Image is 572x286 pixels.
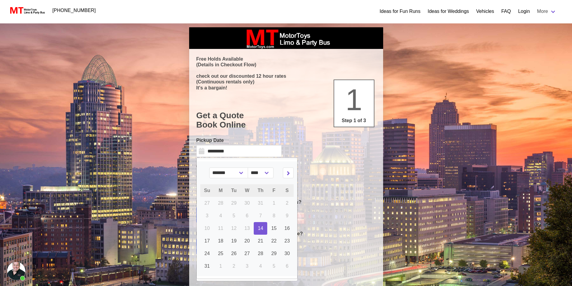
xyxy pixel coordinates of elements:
a: 18 [214,235,227,247]
p: Free Holds Available [196,56,376,62]
p: check out our discounted 12 hour rates [196,73,376,79]
span: 30 [284,251,290,256]
a: Vehicles [476,8,494,15]
span: 18 [218,238,223,243]
h1: Get a Quote Book Online [196,111,376,130]
a: 24 [200,247,214,260]
span: M [219,188,222,193]
a: [PHONE_NUMBER] [49,5,99,17]
span: 6 [246,213,249,218]
span: 5 [232,213,235,218]
span: 28 [218,200,223,206]
img: box_logo_brand.jpeg [241,27,331,49]
span: F [272,188,275,193]
a: Open chat [7,262,25,280]
span: 12 [231,226,237,231]
span: 10 [204,226,210,231]
a: 19 [227,235,241,247]
span: 11 [218,226,223,231]
a: 30 [280,247,294,260]
span: 1 [273,200,275,206]
span: 31 [204,263,210,269]
span: 23 [284,238,290,243]
span: 2 [286,200,289,206]
a: 27 [241,247,254,260]
span: W [245,188,249,193]
span: 27 [244,251,250,256]
a: More [534,5,560,17]
p: (Continuous rentals only) [196,79,376,85]
img: MotorToys Logo [8,6,45,15]
a: 14 [254,222,268,235]
p: (Details in Checkout Flow) [196,62,376,68]
span: 31 [258,200,263,206]
a: FAQ [501,8,511,15]
span: 3 [246,263,249,269]
a: 23 [280,235,294,247]
p: Step 1 of 3 [337,117,371,124]
span: 7 [259,213,262,218]
span: 3 [206,213,208,218]
span: 17 [204,238,210,243]
span: 13 [244,226,250,231]
span: 21 [258,238,263,243]
p: It's a bargain! [196,85,376,91]
a: Ideas for Fun Runs [380,8,420,15]
span: 19 [231,238,237,243]
span: 16 [284,226,290,231]
a: Login [518,8,530,15]
a: 29 [267,247,280,260]
span: 25 [218,251,223,256]
span: 27 [204,200,210,206]
span: 6 [286,263,289,269]
span: S [286,188,289,193]
a: 16 [280,222,294,235]
a: 17 [200,235,214,247]
span: 29 [271,251,277,256]
span: 29 [231,200,237,206]
span: Th [258,188,264,193]
span: 24 [204,251,210,256]
a: Ideas for Weddings [428,8,469,15]
a: 20 [241,235,254,247]
span: 9 [286,213,289,218]
span: 20 [244,238,250,243]
span: 4 [259,263,262,269]
a: 28 [254,247,268,260]
a: 21 [254,235,268,247]
span: 30 [244,200,250,206]
span: 14 [258,226,263,231]
span: 15 [271,226,277,231]
span: 22 [271,238,277,243]
a: 25 [214,247,227,260]
span: 26 [231,251,237,256]
span: 1 [219,263,222,269]
label: Pickup Date [196,137,282,144]
span: 5 [273,263,275,269]
span: 1 [346,83,362,116]
span: 8 [273,213,275,218]
span: Su [204,188,210,193]
span: 4 [219,213,222,218]
a: 31 [200,260,214,272]
span: Tu [231,188,237,193]
span: 2 [232,263,235,269]
a: 22 [267,235,280,247]
a: 15 [267,222,280,235]
a: 26 [227,247,241,260]
span: 28 [258,251,263,256]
